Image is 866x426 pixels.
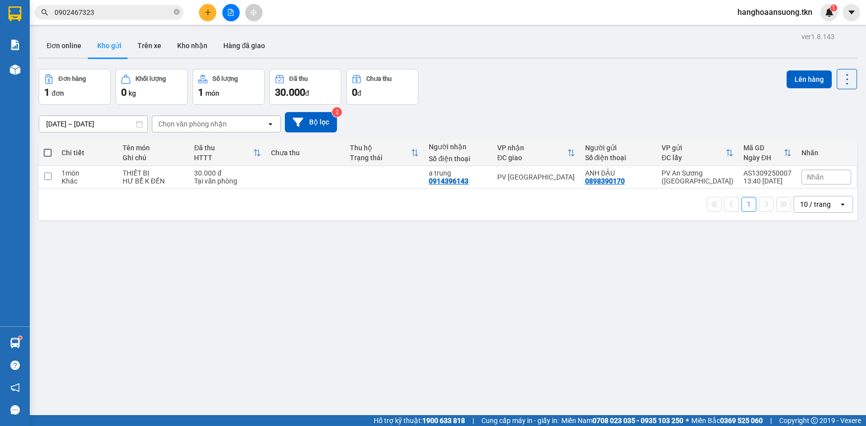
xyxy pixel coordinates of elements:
button: caret-down [843,4,860,21]
div: Đã thu [194,144,253,152]
button: Trên xe [130,34,169,58]
div: Tên món [123,144,184,152]
span: close-circle [174,9,180,15]
span: | [472,415,474,426]
div: 0914396143 [429,177,468,185]
span: món [205,89,219,97]
span: close-circle [174,8,180,17]
div: Chưa thu [366,75,392,82]
div: Khối lượng [135,75,166,82]
th: Toggle SortBy [657,140,738,166]
div: VP nhận [497,144,567,152]
th: Toggle SortBy [492,140,580,166]
div: 0898390170 [585,177,625,185]
div: Nhãn [801,149,851,157]
th: Toggle SortBy [738,140,797,166]
svg: open [266,120,274,128]
div: Ngày ĐH [743,154,784,162]
button: Chưa thu0đ [346,69,418,105]
button: plus [199,4,216,21]
div: Đơn hàng [59,75,86,82]
div: 1 món [62,169,113,177]
div: a trung [429,169,487,177]
span: 0 [121,86,127,98]
div: AS1309250007 [743,169,792,177]
div: Chưa thu [271,149,340,157]
div: ANH DẬU [585,169,652,177]
button: Khối lượng0kg [116,69,188,105]
div: 10 / trang [800,199,831,209]
button: Đã thu30.000đ [269,69,341,105]
th: Toggle SortBy [189,140,266,166]
div: Người nhận [429,143,487,151]
button: aim [245,4,263,21]
button: file-add [222,4,240,21]
input: Tìm tên, số ĐT hoặc mã đơn [55,7,172,18]
button: Bộ lọc [285,112,337,132]
span: đ [357,89,361,97]
sup: 1 [830,4,837,11]
svg: open [839,200,847,208]
span: Nhãn [807,173,824,181]
div: Số lượng [212,75,238,82]
div: HƯ BỂ K ĐỀN [123,177,184,185]
div: PV An Sương ([GEOGRAPHIC_DATA]) [662,169,733,185]
div: Số điện thoại [585,154,652,162]
button: Kho nhận [169,34,215,58]
div: THIẾT BỊ [123,169,184,177]
button: 1 [741,197,756,212]
sup: 2 [332,107,342,117]
span: notification [10,383,20,392]
button: Kho gửi [89,34,130,58]
span: Miền Bắc [691,415,763,426]
span: plus [204,9,211,16]
span: hanghoaansuong.tkn [730,6,820,18]
div: Người gửi [585,144,652,152]
button: Hàng đã giao [215,34,273,58]
span: copyright [811,417,818,424]
span: Hỗ trợ kỹ thuật: [374,415,465,426]
span: 1 [832,4,835,11]
img: warehouse-icon [10,64,20,75]
button: Lên hàng [787,70,832,88]
div: VP gửi [662,144,726,152]
div: PV [GEOGRAPHIC_DATA] [497,173,575,181]
span: question-circle [10,361,20,370]
button: Đơn online [39,34,89,58]
span: Cung cấp máy in - giấy in: [481,415,559,426]
span: 1 [44,86,50,98]
img: logo-vxr [8,6,21,21]
span: search [41,9,48,16]
button: Đơn hàng1đơn [39,69,111,105]
img: warehouse-icon [10,338,20,348]
div: Đã thu [289,75,308,82]
div: HTTT [194,154,253,162]
span: kg [129,89,136,97]
div: ĐC giao [497,154,567,162]
span: 30.000 [275,86,305,98]
strong: 0708 023 035 - 0935 103 250 [593,417,683,425]
div: ver 1.8.143 [801,31,835,42]
div: Tại văn phòng [194,177,261,185]
input: Select a date range. [39,116,147,132]
th: Toggle SortBy [345,140,424,166]
div: ĐC lấy [662,154,726,162]
button: Số lượng1món [193,69,265,105]
span: ⚪️ [686,419,689,423]
img: solution-icon [10,40,20,50]
div: Thu hộ [350,144,411,152]
span: 1 [198,86,203,98]
span: đ [305,89,309,97]
div: Số điện thoại [429,155,487,163]
sup: 1 [19,336,22,339]
strong: 1900 633 818 [422,417,465,425]
div: Chi tiết [62,149,113,157]
span: đơn [52,89,64,97]
div: Khác [62,177,113,185]
span: | [770,415,772,426]
img: icon-new-feature [825,8,834,17]
div: Mã GD [743,144,784,152]
span: aim [250,9,257,16]
span: file-add [227,9,234,16]
div: Chọn văn phòng nhận [158,119,227,129]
